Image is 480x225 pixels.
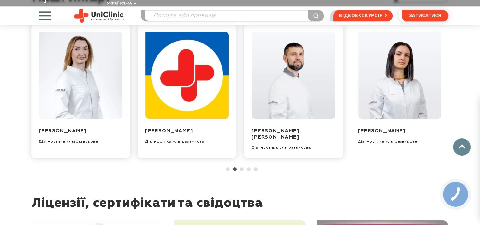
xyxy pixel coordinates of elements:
a: Сивокінь Оксана Миколаївна [39,73,122,77]
a: [PERSON_NAME] [358,129,405,134]
a: Хижняк Ольга Алімовна [145,73,228,77]
span: Українська [107,2,132,5]
a: [PERSON_NAME] [39,129,86,134]
div: Діагностика ультразвукова [358,134,441,144]
input: Послуга або прізвище [145,10,324,21]
span: відеоекскурсія [339,10,382,21]
a: Садовська Софія Вікторівна [358,73,441,77]
img: Сивокінь Оксана Миколаївна [39,32,122,119]
div: Ліцензії, сертифікати та свідоцтва [32,196,448,220]
span: записатися [409,14,441,18]
div: Діагностика ультразвукова [39,134,122,144]
img: Хижняк Ольга Алімовна [145,32,228,119]
a: Двізов Олександр Володимирович [252,73,335,77]
a: відеоекскурсія [333,10,392,21]
button: Українська [105,1,137,6]
a: [PERSON_NAME] [PERSON_NAME] [252,129,299,140]
a: [PERSON_NAME] [145,129,193,134]
img: Двізов Олександр Володимирович [252,32,335,119]
img: Садовська Софія Вікторівна [358,32,441,119]
div: Діагностика ультразвукова [145,134,229,144]
img: Uniclinic [74,9,124,23]
button: записатися [402,10,448,21]
div: Діагностика ультразвукова [252,141,335,150]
